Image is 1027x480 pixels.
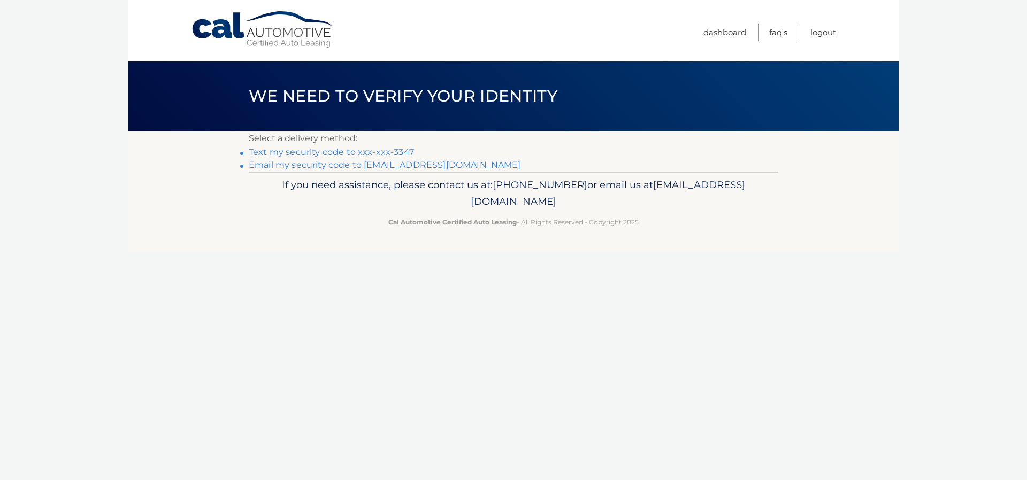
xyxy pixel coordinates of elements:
p: - All Rights Reserved - Copyright 2025 [256,216,771,228]
p: Select a delivery method: [249,131,778,146]
a: Email my security code to [EMAIL_ADDRESS][DOMAIN_NAME] [249,160,521,170]
a: FAQ's [769,24,787,41]
span: [PHONE_NUMBER] [493,179,587,191]
a: Cal Automotive [191,11,335,49]
a: Logout [810,24,836,41]
p: If you need assistance, please contact us at: or email us at [256,176,771,211]
span: We need to verify your identity [249,86,557,106]
a: Text my security code to xxx-xxx-3347 [249,147,414,157]
strong: Cal Automotive Certified Auto Leasing [388,218,517,226]
a: Dashboard [703,24,746,41]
